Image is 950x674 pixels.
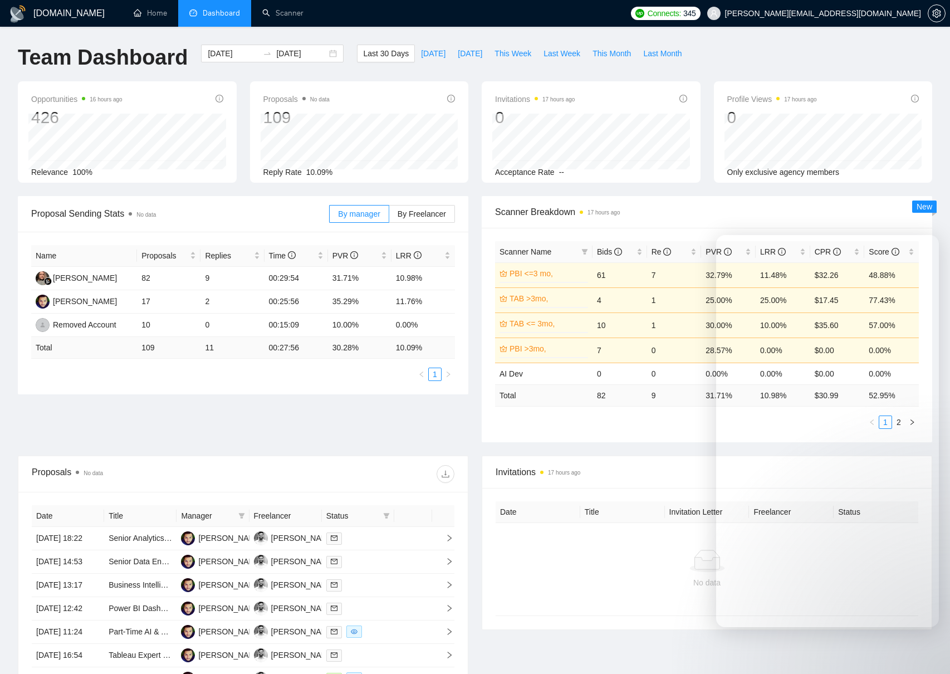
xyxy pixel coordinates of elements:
[592,312,647,338] td: 10
[643,47,682,60] span: Last Month
[429,368,441,380] a: 1
[36,295,50,309] img: AA
[271,649,335,661] div: [PERSON_NAME]
[104,527,177,550] td: Senior Analytics Engineer (B2C Subscription)
[917,202,932,211] span: New
[198,649,262,661] div: [PERSON_NAME]
[254,603,335,612] a: NB[PERSON_NAME]
[31,168,68,177] span: Relevance
[137,245,200,267] th: Proposals
[357,45,415,62] button: Last 30 Days
[200,267,264,290] td: 9
[332,251,359,260] span: PVR
[32,527,104,550] td: [DATE] 18:22
[495,384,592,406] td: Total
[254,580,335,589] a: NB[PERSON_NAME]
[351,628,358,635] span: eye
[414,251,422,259] span: info-circle
[580,501,665,523] th: Title
[592,262,647,287] td: 61
[263,107,330,128] div: 109
[391,337,455,359] td: 10.09 %
[137,337,200,359] td: 109
[104,505,177,527] th: Title
[104,574,177,597] td: Business Intelligence Analyst Needed
[500,270,507,277] span: crown
[415,368,428,381] li: Previous Page
[542,96,575,102] time: 17 hours ago
[271,555,335,568] div: [PERSON_NAME]
[437,651,453,659] span: right
[701,363,756,384] td: 0.00%
[727,107,817,128] div: 0
[271,579,335,591] div: [PERSON_NAME]
[391,290,455,314] td: 11.76%
[928,4,946,22] button: setting
[911,95,919,102] span: info-circle
[9,5,27,23] img: logo
[90,96,122,102] time: 16 hours ago
[36,318,50,332] img: RA
[36,273,117,282] a: VM[PERSON_NAME]
[548,470,580,476] time: 17 hours ago
[510,292,586,305] a: TAB >3mo,
[109,604,266,613] a: Power BI Dashboard Creation Expert Needed
[53,319,116,331] div: Removed Account
[391,267,455,290] td: 10.98%
[181,603,262,612] a: AA[PERSON_NAME]
[181,555,195,569] img: AA
[254,648,268,662] img: NB
[31,107,123,128] div: 426
[288,251,296,259] span: info-circle
[32,550,104,574] td: [DATE] 14:53
[495,107,575,128] div: 0
[265,337,328,359] td: 00:27:56
[701,338,756,363] td: 28.57%
[912,636,939,663] iframe: Intercom live chat
[928,9,945,18] span: setting
[637,45,688,62] button: Last Month
[181,625,195,639] img: AA
[198,626,262,638] div: [PERSON_NAME]
[496,501,580,523] th: Date
[559,168,564,177] span: --
[136,212,156,218] span: No data
[254,533,335,542] a: NB[PERSON_NAME]
[592,338,647,363] td: 7
[265,267,328,290] td: 00:29:54
[458,47,482,60] span: [DATE]
[265,290,328,314] td: 00:25:56
[592,47,631,60] span: This Month
[216,95,223,102] span: info-circle
[31,245,137,267] th: Name
[84,470,103,476] span: No data
[383,512,390,519] span: filter
[437,558,453,565] span: right
[271,532,335,544] div: [PERSON_NAME]
[181,556,262,565] a: AA[PERSON_NAME]
[587,209,620,216] time: 17 hours ago
[32,597,104,621] td: [DATE] 12:42
[500,369,523,378] a: AI Dev
[495,205,919,219] span: Scanner Breakdown
[363,47,409,60] span: Last 30 Days
[181,602,195,616] img: AA
[109,651,283,660] a: Tableau Expert for ongoing consulting and projects
[310,96,330,102] span: No data
[104,550,177,574] td: Senior Data Engineer
[437,581,453,589] span: right
[254,555,268,569] img: NB
[109,534,265,543] a: Senior Analytics Engineer (B2C Subscription)
[181,648,195,662] img: AA
[200,337,264,359] td: 11
[338,209,380,218] span: By manager
[104,621,177,644] td: Part-Time AI & Automation Business Analyst (Digital Transformation)
[581,248,588,255] span: filter
[537,45,586,62] button: Last Week
[326,510,379,522] span: Status
[592,363,647,384] td: 0
[198,579,262,591] div: [PERSON_NAME]
[53,272,117,284] div: [PERSON_NAME]
[72,168,92,177] span: 100%
[445,371,452,378] span: right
